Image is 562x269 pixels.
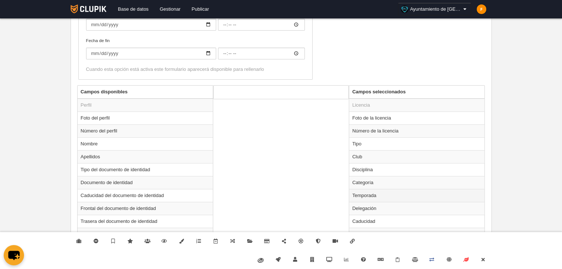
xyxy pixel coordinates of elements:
a: Ayuntamiento de [GEOGRAPHIC_DATA] [398,3,471,15]
th: Campos disponibles [78,86,213,99]
img: Clupik [71,4,106,13]
td: Club [349,150,484,163]
td: Foto de la licencia [349,111,484,124]
td: Frontal del documento de identidad [78,202,213,215]
td: Documento de identidad [78,176,213,189]
td: Temporada [349,189,484,202]
input: Fecha de fin [86,48,216,59]
td: Perfil [78,99,213,112]
label: Fecha de inicio [86,8,305,31]
input: Fecha de inicio [86,19,216,31]
td: Tipo [349,137,484,150]
td: Licencia [349,99,484,112]
td: Disciplina [349,163,484,176]
td: Email [78,228,213,241]
img: OaM49WQUvPgK.30x30.jpg [401,6,408,13]
button: chat-button [4,245,24,265]
td: Delegación [349,202,484,215]
td: Número del perfil [78,124,213,137]
input: Fecha de fin [218,48,305,59]
td: Número de la licencia [349,124,484,137]
td: Status [349,228,484,241]
img: fiware.svg [258,258,264,263]
label: Fecha de fin [86,37,305,59]
td: Apellidos [78,150,213,163]
td: Trasera del documento de identidad [78,215,213,228]
td: Caducidad [349,215,484,228]
td: Caducidad del documento de identidad [78,189,213,202]
td: Foto del perfil [78,111,213,124]
input: Fecha de inicio [218,19,305,31]
img: c2l6ZT0zMHgzMCZmcz05JnRleHQ9RiZiZz1mYjhjMDA%3D.png [477,4,486,14]
td: Categoría [349,176,484,189]
th: Campos seleccionados [349,86,484,99]
div: Cuando esta opción está activa este formulario aparecerá disponible para rellenarlo [86,66,305,73]
td: Tipo del documento de identidad [78,163,213,176]
span: Ayuntamiento de [GEOGRAPHIC_DATA] [410,6,462,13]
td: Nombre [78,137,213,150]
